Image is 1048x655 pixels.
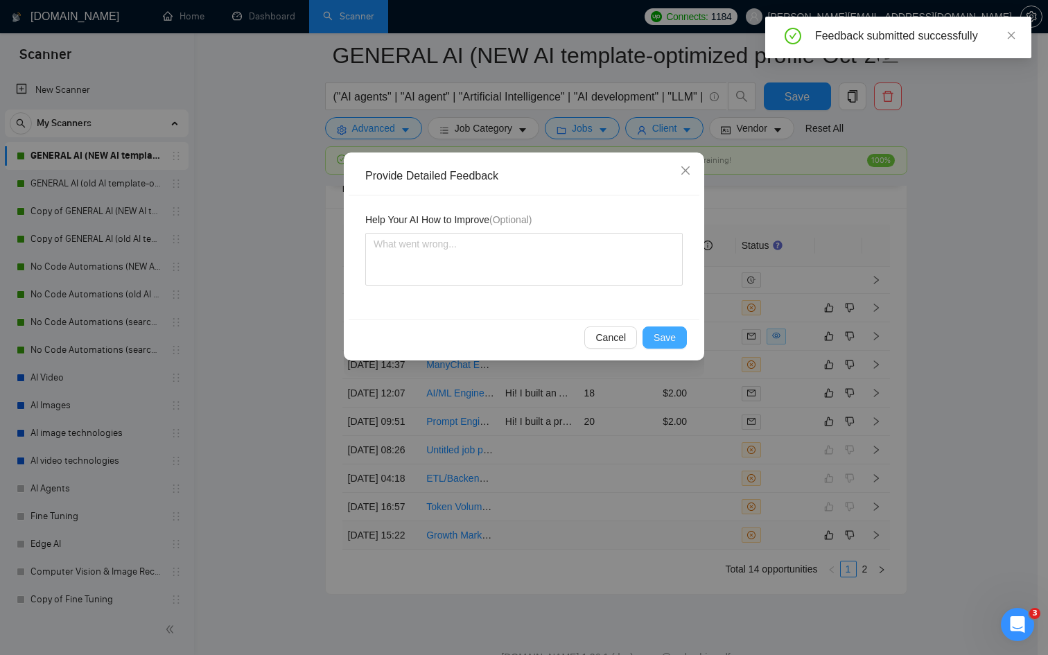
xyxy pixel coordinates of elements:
[785,28,801,44] span: check-circle
[667,152,704,190] button: Close
[1029,608,1040,619] span: 3
[1001,608,1034,641] iframe: Intercom live chat
[365,212,532,227] span: Help Your AI How to Improve
[489,214,532,225] span: (Optional)
[680,165,691,176] span: close
[1006,30,1016,40] span: close
[365,168,692,184] div: Provide Detailed Feedback
[643,326,687,349] button: Save
[654,330,676,345] span: Save
[815,28,1015,44] div: Feedback submitted successfully
[595,330,626,345] span: Cancel
[584,326,637,349] button: Cancel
